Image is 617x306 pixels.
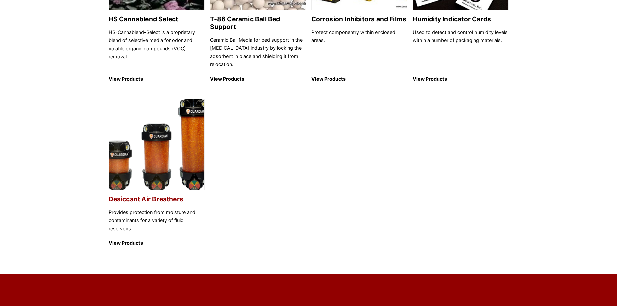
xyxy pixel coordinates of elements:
[109,239,205,247] p: View Products
[109,195,205,203] h2: Desiccant Air Breathers
[109,28,205,69] p: HS-Cannablend-Select is a proprietary blend of selective media for odor and volatile organic comp...
[413,75,509,83] p: View Products
[413,15,509,23] h2: Humidity Indicator Cards
[109,99,205,247] a: Desiccant Air Breathers Desiccant Air Breathers Provides protection from moisture and contaminant...
[210,36,306,69] p: Ceramic Ball Media for bed support in the [MEDICAL_DATA] industry by locking the adsorbent in pla...
[311,15,407,23] h2: Corrosion Inhibitors and Films
[210,15,306,31] h2: T-86 Ceramic Ball Bed Support
[109,75,205,83] p: View Products
[210,75,306,83] p: View Products
[109,208,205,233] p: Provides protection from moisture and contaminants for a variety of fluid reservoirs.
[109,15,205,23] h2: HS Cannablend Select
[311,75,407,83] p: View Products
[109,99,204,191] img: Desiccant Air Breathers
[311,28,407,69] p: Protect componentry within enclosed areas.
[413,28,509,69] p: Used to detect and control humidity levels within a number of packaging materials.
